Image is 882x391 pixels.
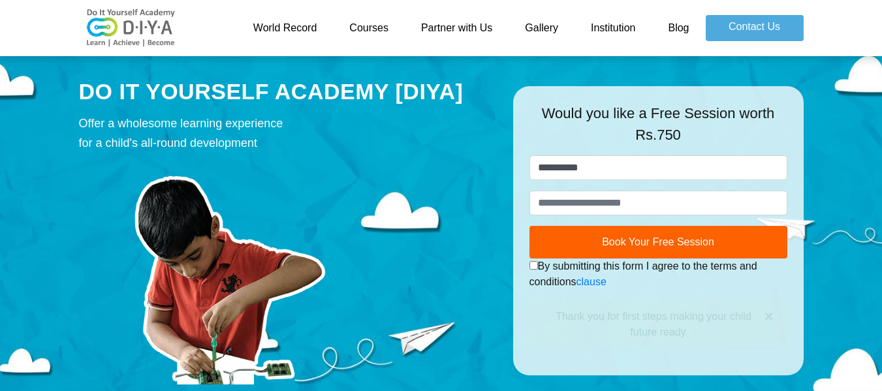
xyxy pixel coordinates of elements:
a: Partner with Us [405,15,509,41]
span: Book Your Free Session [602,236,714,247]
div: Offer a wholesome learning experience for a child's all-round development [79,114,494,153]
a: Contact Us [706,15,804,41]
div: Would you like a Free Session worth Rs.750 [529,102,787,155]
a: Courses [333,15,405,41]
div: Thank you for first steps making your child future ready [529,300,787,349]
button: Book Your Free Session [529,226,787,258]
img: logo-v2.png [79,8,183,48]
a: World Record [237,15,334,41]
a: clause [576,276,606,287]
button: × [764,309,773,324]
div: DO IT YOURSELF ACADEMY [DIYA] [79,76,494,108]
div: By submitting this form I agree to the terms and conditions [529,258,787,290]
a: Blog [652,15,705,41]
a: Gallery [509,15,575,41]
a: Institution [575,15,652,41]
img: course-prod.png [79,159,379,384]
